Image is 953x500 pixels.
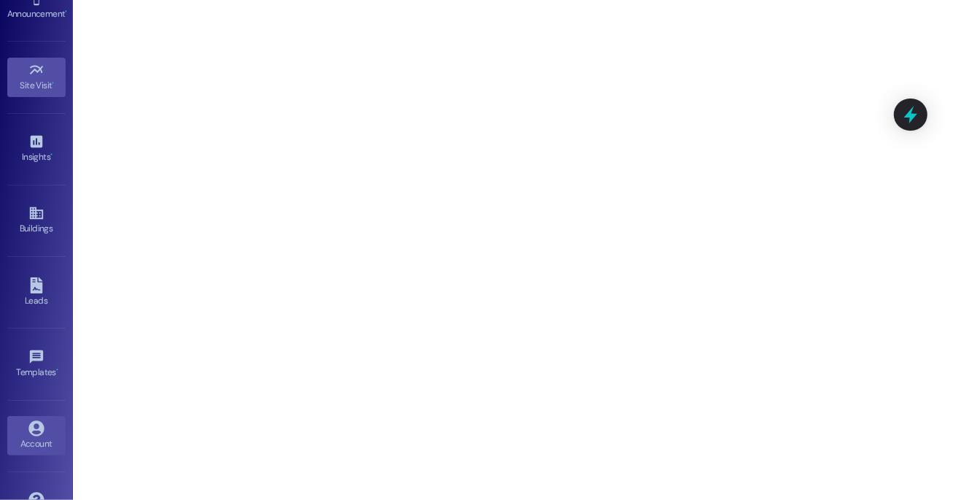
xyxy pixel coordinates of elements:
[52,78,55,88] span: •
[50,150,52,160] span: •
[65,7,67,17] span: •
[7,201,66,240] a: Buildings
[7,273,66,312] a: Leads
[7,416,66,455] a: Account
[7,58,66,97] a: Site Visit •
[56,365,58,375] span: •
[7,129,66,169] a: Insights •
[7,345,66,384] a: Templates •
